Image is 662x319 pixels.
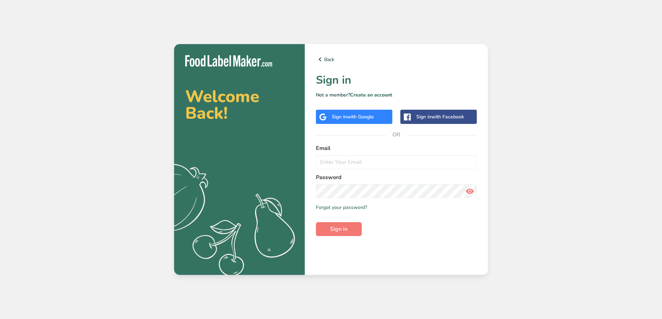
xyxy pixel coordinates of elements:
button: Sign in [316,222,362,236]
h1: Sign in [316,72,477,89]
a: Back [316,55,477,64]
h2: Welcome Back! [185,88,294,121]
label: Password [316,173,477,182]
span: with Google [347,114,374,120]
a: Forgot your password? [316,204,367,211]
span: with Facebook [431,114,464,120]
p: Not a member? [316,91,477,99]
input: Enter Your Email [316,155,477,169]
div: Sign in [332,113,374,120]
span: OR [386,124,407,145]
span: Sign in [330,225,348,233]
img: Food Label Maker [185,55,272,67]
div: Sign in [416,113,464,120]
a: Create an account [350,92,392,98]
label: Email [316,144,477,152]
